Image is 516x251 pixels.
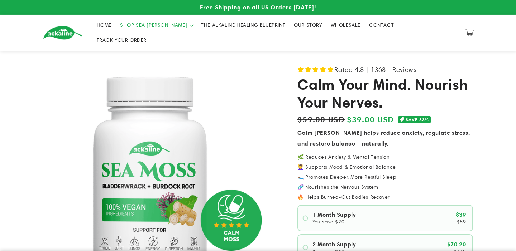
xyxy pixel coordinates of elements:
[297,154,473,190] p: 🌿 Reduces Anxiety & Mental Tension 💆‍♀️ Supports Mood & Emotional Balance 🛌 Promotes Deeper, More...
[331,22,360,28] span: WHOLESALE
[297,195,473,200] p: 🔥 Helps Burned-Out Bodies Recover
[92,18,116,33] a: HOME
[201,22,285,28] span: THE ALKALINE HEALING BLUEPRINT
[116,18,197,33] summary: SHOP SEA [PERSON_NAME]
[347,113,394,126] span: $39.00 USD
[365,18,398,33] a: CONTACT
[197,18,290,33] a: THE ALKALINE HEALING BLUEPRINT
[369,22,394,28] span: CONTACT
[457,219,466,224] span: $59
[447,241,466,247] span: $70.20
[297,129,470,147] strong: Calm [PERSON_NAME] helps reduce anxiety, regulate stress, and restore balance—naturally.
[334,64,416,75] span: Rated 4.8 | 1368+ Reviews
[297,75,473,112] h1: Calm Your Mind. Nourish Your Nerves.
[406,116,429,123] span: SAVE 33%
[120,22,187,28] span: SHOP SEA [PERSON_NAME]
[43,26,82,40] img: Ackaline
[200,4,316,11] span: Free Shipping on all US Orders [DATE]!
[456,212,466,217] span: $39
[97,37,147,43] span: TRACK YOUR ORDER
[294,22,322,28] span: OUR STORY
[312,219,344,224] span: You save $20
[97,22,111,28] span: HOME
[312,212,355,217] span: 1 Month Supply
[312,241,355,247] span: 2 Month Supply
[297,113,345,125] s: $59.00 USD
[326,18,365,33] a: WHOLESALE
[290,18,326,33] a: OUR STORY
[92,33,151,48] a: TRACK YOUR ORDER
